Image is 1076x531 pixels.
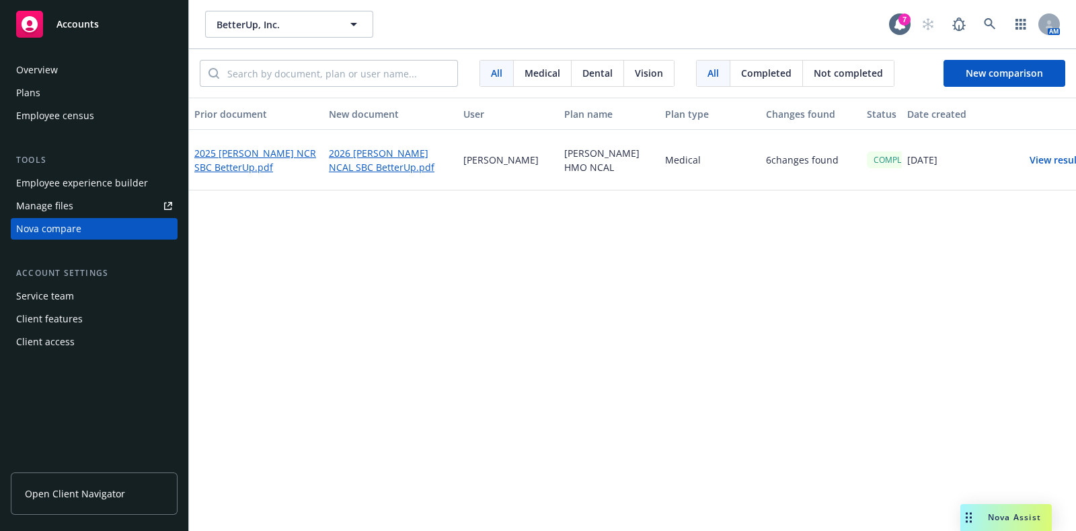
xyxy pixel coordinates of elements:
[208,68,219,79] svg: Search
[915,11,941,38] a: Start snowing
[861,98,902,130] button: Status
[458,98,559,130] button: User
[766,153,839,167] p: 6 changes found
[902,98,1003,130] button: Date created
[707,66,719,80] span: All
[898,13,911,26] div: 7
[11,105,178,127] a: Employee census
[564,107,654,121] div: Plan name
[559,130,660,190] div: [PERSON_NAME] HMO NCAL
[976,11,1003,38] a: Search
[205,11,373,38] button: BetterUp, Inc.
[988,511,1041,523] span: Nova Assist
[11,153,178,167] div: Tools
[665,107,755,121] div: Plan type
[16,308,83,330] div: Client features
[907,153,937,167] p: [DATE]
[16,105,94,127] div: Employee census
[660,130,761,190] div: Medical
[635,66,663,80] span: Vision
[907,107,997,121] div: Date created
[217,17,333,32] span: BetterUp, Inc.
[219,61,457,86] input: Search by document, plan or user name...
[814,66,883,80] span: Not completed
[463,153,539,167] p: [PERSON_NAME]
[559,98,660,130] button: Plan name
[11,285,178,307] a: Service team
[56,19,99,30] span: Accounts
[11,172,178,194] a: Employee experience builder
[582,66,613,80] span: Dental
[16,59,58,81] div: Overview
[11,82,178,104] a: Plans
[16,331,75,353] div: Client access
[766,107,856,121] div: Changes found
[11,59,178,81] a: Overview
[1007,11,1034,38] a: Switch app
[946,11,972,38] a: Report a Bug
[16,218,81,240] div: Nova compare
[194,107,318,121] div: Prior document
[660,98,761,130] button: Plan type
[867,151,928,168] div: COMPLETED
[463,107,553,121] div: User
[761,98,861,130] button: Changes found
[329,146,453,174] a: 2026 [PERSON_NAME] NCAL SBC BetterUp.pdf
[11,5,178,43] a: Accounts
[16,285,74,307] div: Service team
[194,146,318,174] a: 2025 [PERSON_NAME] NCR SBC BetterUp.pdf
[491,66,502,80] span: All
[741,66,792,80] span: Completed
[329,107,453,121] div: New document
[189,98,323,130] button: Prior document
[323,98,458,130] button: New document
[966,67,1043,79] span: New comparison
[11,331,178,353] a: Client access
[25,487,125,501] span: Open Client Navigator
[960,504,977,531] div: Drag to move
[11,195,178,217] a: Manage files
[11,218,178,240] a: Nova compare
[11,267,178,280] div: Account settings
[525,66,560,80] span: Medical
[16,82,40,104] div: Plans
[16,172,148,194] div: Employee experience builder
[11,308,178,330] a: Client features
[867,107,896,121] div: Status
[944,60,1065,87] button: New comparison
[16,195,73,217] div: Manage files
[960,504,1052,531] button: Nova Assist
